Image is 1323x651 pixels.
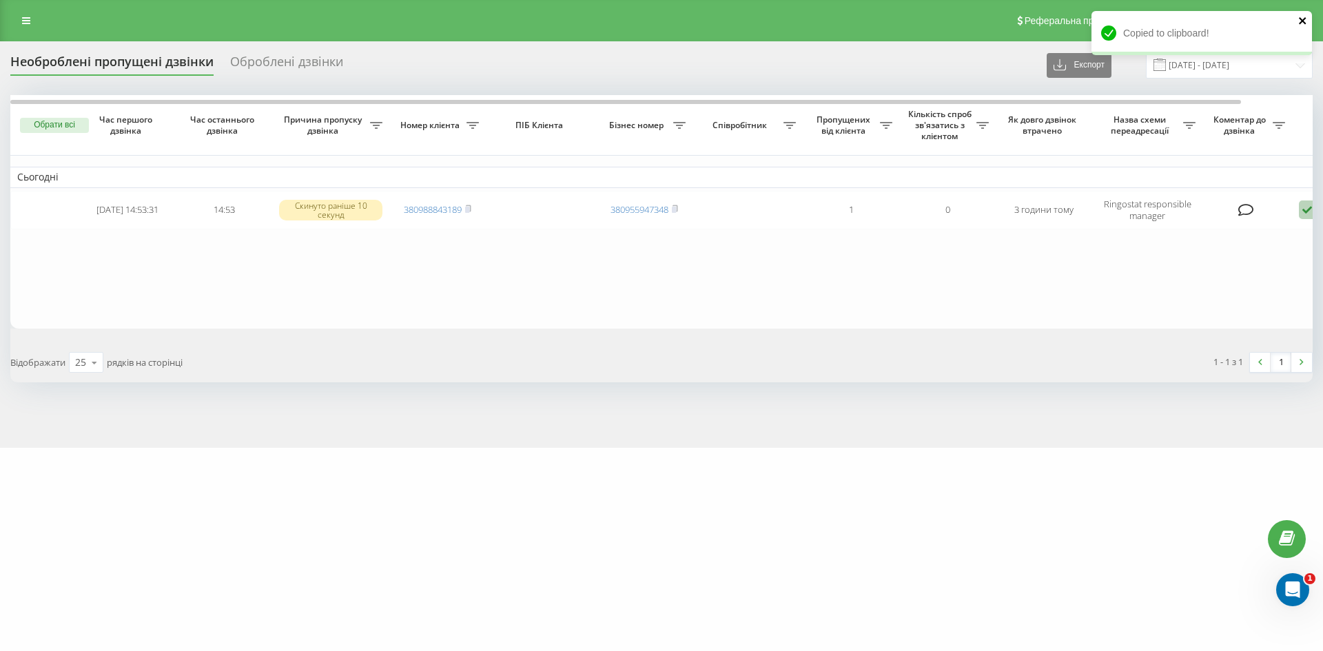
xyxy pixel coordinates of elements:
span: Співробітник [699,120,783,131]
div: 25 [75,355,86,369]
span: Причина пропуску дзвінка [279,114,370,136]
div: Оброблені дзвінки [230,54,343,76]
td: 1 [803,191,899,229]
span: Бізнес номер [603,120,673,131]
div: 1 - 1 з 1 [1213,355,1243,369]
td: 0 [899,191,996,229]
span: рядків на сторінці [107,356,183,369]
iframe: Intercom live chat [1276,573,1309,606]
span: 1 [1304,573,1315,584]
span: ПІБ Клієнта [498,120,584,131]
td: 3 години тому [996,191,1092,229]
button: Обрати всі [20,118,89,133]
span: Кількість спроб зв'язатись з клієнтом [906,109,976,141]
span: Час першого дзвінка [90,114,165,136]
td: 14:53 [176,191,272,229]
td: Ringostat responsible manager [1092,191,1202,229]
div: Необроблені пропущені дзвінки [10,54,214,76]
div: Copied to clipboard! [1091,11,1312,55]
span: Назва схеми переадресації [1099,114,1183,136]
div: Скинуто раніше 10 секунд [279,200,382,220]
a: 380955947348 [611,203,668,216]
span: Як довго дзвінок втрачено [1007,114,1081,136]
span: Відображати [10,356,65,369]
span: Номер клієнта [396,120,466,131]
td: [DATE] 14:53:31 [79,191,176,229]
a: 380988843189 [404,203,462,216]
span: Реферальна програма [1025,15,1126,26]
button: close [1298,15,1308,28]
span: Коментар до дзвінка [1209,114,1273,136]
button: Експорт [1047,53,1111,78]
a: 1 [1271,353,1291,372]
span: Пропущених від клієнта [810,114,880,136]
span: Час останнього дзвінка [187,114,261,136]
